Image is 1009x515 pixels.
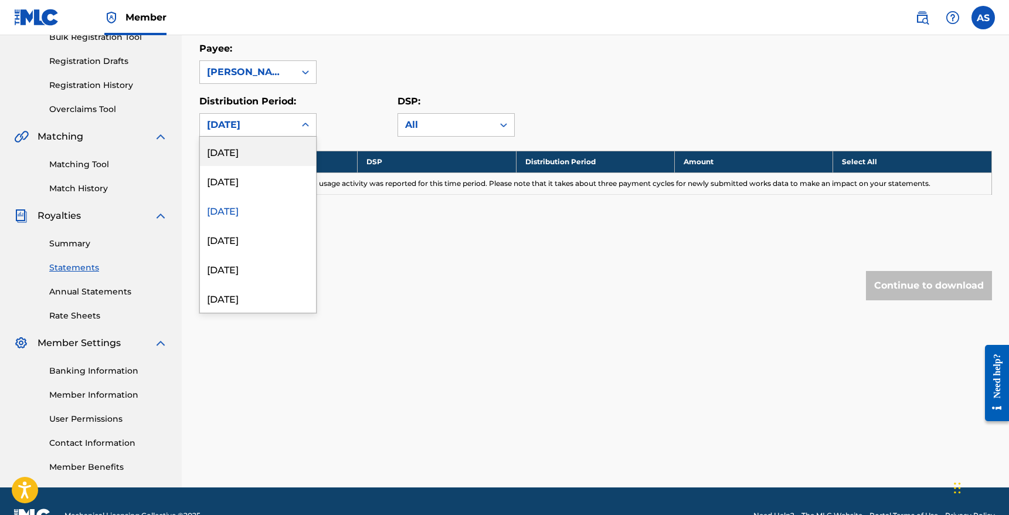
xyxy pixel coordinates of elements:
iframe: Resource Center [976,336,1009,431]
img: expand [154,209,168,223]
a: Public Search [911,6,934,29]
a: Match History [49,182,168,195]
a: Overclaims Tool [49,103,168,116]
div: [DATE] [207,118,288,132]
a: User Permissions [49,413,168,425]
a: Registration History [49,79,168,92]
img: MLC Logo [14,9,59,26]
th: Distribution Period [516,151,674,172]
div: [PERSON_NAME] [207,65,288,79]
div: [DATE] [200,283,316,313]
a: Member Benefits [49,461,168,473]
a: Annual Statements [49,286,168,298]
span: Member [125,11,167,24]
label: Distribution Period: [199,96,296,107]
div: Drag [954,470,961,506]
div: [DATE] [200,254,316,283]
a: Registration Drafts [49,55,168,67]
a: Rate Sheets [49,310,168,322]
label: DSP: [398,96,420,107]
img: Member Settings [14,336,28,350]
label: Payee: [199,43,232,54]
img: help [946,11,960,25]
div: [DATE] [200,195,316,225]
a: Statements [49,262,168,274]
a: Summary [49,238,168,250]
a: Banking Information [49,365,168,377]
div: All [405,118,486,132]
div: [DATE] [200,225,316,254]
div: Help [941,6,964,29]
div: User Menu [971,6,995,29]
span: Royalties [38,209,81,223]
a: Contact Information [49,437,168,449]
th: Amount [674,151,833,172]
span: Member Settings [38,336,121,350]
img: expand [154,336,168,350]
img: Top Rightsholder [104,11,118,25]
td: No statement is available as no usage activity was reported for this time period. Please note tha... [199,172,992,194]
span: Matching [38,130,83,144]
a: Matching Tool [49,158,168,171]
img: expand [154,130,168,144]
th: DSP [358,151,516,172]
div: [DATE] [200,166,316,195]
img: search [915,11,929,25]
th: Select All [833,151,991,172]
div: [DATE] [200,137,316,166]
iframe: Chat Widget [950,459,1009,515]
img: Royalties [14,209,28,223]
img: Matching [14,130,29,144]
a: Member Information [49,389,168,401]
a: Bulk Registration Tool [49,31,168,43]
